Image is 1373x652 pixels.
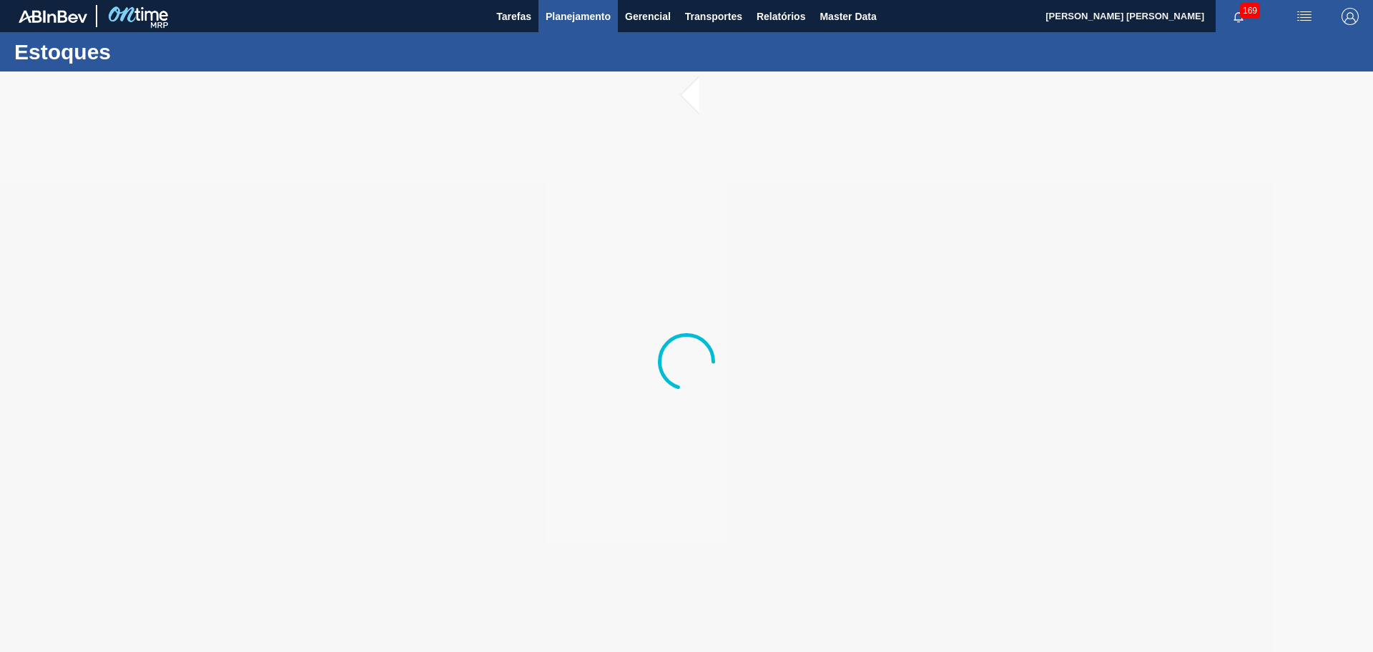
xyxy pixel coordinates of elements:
[685,8,742,25] span: Transportes
[1240,3,1260,19] span: 169
[19,10,87,23] img: TNhmsLtSVTkK8tSr43FrP2fwEKptu5GPRR3wAAAABJRU5ErkJggg==
[1342,8,1359,25] img: Logout
[1216,6,1261,26] button: Notificações
[14,44,268,60] h1: Estoques
[496,8,531,25] span: Tarefas
[820,8,876,25] span: Master Data
[1296,8,1313,25] img: userActions
[757,8,805,25] span: Relatórios
[625,8,671,25] span: Gerencial
[546,8,611,25] span: Planejamento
